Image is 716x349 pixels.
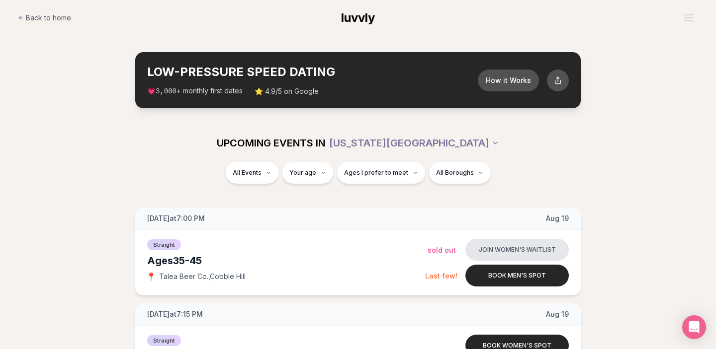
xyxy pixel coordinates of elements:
[147,64,478,80] h2: LOW-PRESSURE SPEED DATING
[465,265,569,286] button: Book men's spot
[147,254,425,268] div: Ages 35-45
[546,213,569,223] span: Aug 19
[546,309,569,319] span: Aug 19
[428,246,456,254] span: Sold Out
[344,169,408,177] span: Ages I prefer to meet
[429,162,491,184] button: All Boroughs
[682,315,706,339] div: Open Intercom Messenger
[341,10,375,25] span: luvvly
[289,169,316,177] span: Your age
[282,162,333,184] button: Your age
[341,10,375,26] a: luvvly
[217,136,325,150] span: UPCOMING EVENTS IN
[436,169,474,177] span: All Boroughs
[156,87,177,95] span: 3,000
[233,169,262,177] span: All Events
[147,309,203,319] span: [DATE] at 7:15 PM
[147,273,155,280] span: 📍
[226,162,278,184] button: All Events
[159,272,246,281] span: Talea Beer Co. , Cobble Hill
[465,239,569,261] button: Join women's waitlist
[337,162,425,184] button: Ages I prefer to meet
[26,13,71,23] span: Back to home
[147,335,181,346] span: Straight
[680,10,698,25] button: Open menu
[147,86,243,96] span: 💗 + monthly first dates
[147,213,205,223] span: [DATE] at 7:00 PM
[425,272,457,280] span: Last few!
[147,239,181,250] span: Straight
[255,86,319,96] span: ⭐ 4.9/5 on Google
[478,70,539,91] button: How it Works
[329,132,499,154] button: [US_STATE][GEOGRAPHIC_DATA]
[18,8,71,28] a: Back to home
